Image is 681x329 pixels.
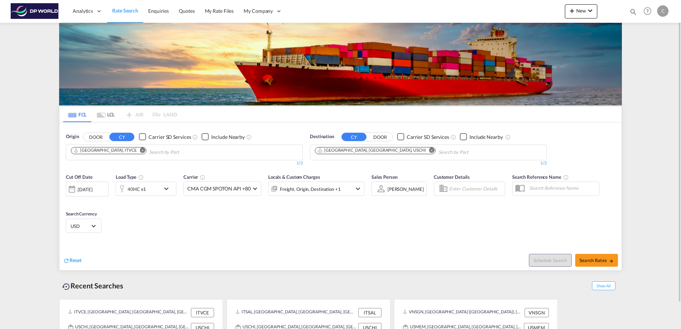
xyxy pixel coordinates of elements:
div: 1/3 [66,160,303,166]
div: ITVCE, Venezia, Italy, Southern Europe, Europe [68,308,189,317]
div: 40HC x1 [128,184,146,194]
md-icon: icon-arrow-right [609,258,614,263]
div: icon-magnify [629,8,637,19]
div: Press delete to remove this chip. [73,147,138,153]
button: Note: By default Schedule search will only considerorigin ports, destination ports and cut off da... [529,254,572,267]
div: Press delete to remove this chip. [317,147,427,153]
md-icon: Unchecked: Search for CY (Container Yard) services for all selected carriers.Checked : Search for... [192,134,198,140]
md-icon: icon-chevron-down [162,184,174,193]
span: Locals & Custom Charges [268,174,320,180]
button: CY [342,133,367,141]
div: [DATE] [78,186,92,193]
button: icon-plus 400-fgNewicon-chevron-down [565,4,597,19]
div: [DATE] [66,182,109,197]
div: ITVCE [191,308,214,317]
div: Include Nearby [469,134,503,141]
div: ITSAL, Salerno, Italy, Southern Europe, Europe [235,308,357,317]
md-tab-item: LCL [92,106,120,122]
span: Search Reference Name [512,174,569,180]
div: 1/3 [310,160,547,166]
div: ITSAL [358,308,381,317]
md-chips-wrap: Chips container. Use arrow keys to select chips. [70,145,220,158]
img: c08ca190194411f088ed0f3ba295208c.png [11,3,59,19]
md-select: Select Currency: $ USDUnited States Dollar [70,221,98,231]
span: CMA CGM SPOTON API +80 [187,185,251,192]
md-icon: icon-chevron-down [586,6,594,15]
md-icon: Unchecked: Ignores neighbouring ports when fetching rates.Checked : Includes neighbouring ports w... [505,134,511,140]
span: Show All [592,281,615,290]
div: Freight Origin Destination Factory Stuffing [280,184,341,194]
span: New [568,8,594,14]
div: C [657,5,669,17]
div: Carrier SD Services [149,134,191,141]
span: Customer Details [434,174,470,180]
md-chips-wrap: Chips container. Use arrow keys to select chips. [314,145,509,158]
button: Remove [425,147,435,155]
button: DOOR [368,133,393,141]
div: Chicago, IL, USCHI [317,147,426,153]
md-icon: The selected Trucker/Carrierwill be displayed in the rate results If the rates are from another f... [200,174,206,180]
span: Carrier [183,174,206,180]
span: Quotes [179,8,194,14]
span: My Company [244,7,273,15]
div: Freight Origin Destination Factory Stuffingicon-chevron-down [268,182,364,196]
div: Help [641,5,657,18]
md-icon: icon-refresh [63,257,69,264]
div: OriginDOOR CY Checkbox No InkUnchecked: Search for CY (Container Yard) services for all selected ... [59,122,622,270]
div: 40HC x1icon-chevron-down [116,182,176,196]
input: Search Reference Name [526,183,599,193]
div: Include Nearby [211,134,245,141]
div: VNSGN, Ho Chi Minh City (Saigon), Viet Nam, South East Asia, Asia Pacific [403,308,523,317]
button: CY [109,133,134,141]
input: Enter Customer Details [449,183,503,194]
md-icon: icon-backup-restore [62,282,71,291]
span: Help [641,5,654,17]
md-checkbox: Checkbox No Ink [397,133,449,141]
span: Rate Search [112,7,138,14]
md-checkbox: Checkbox No Ink [460,133,503,141]
span: Analytics [73,7,93,15]
md-icon: Your search will be saved by the below given name [563,174,569,180]
img: LCL+%26+FCL+BACKGROUND.png [59,23,622,105]
md-icon: icon-magnify [629,8,637,16]
span: Destination [310,133,334,140]
input: Chips input. [438,147,506,158]
div: Recent Searches [59,278,126,294]
md-icon: Unchecked: Search for CY (Container Yard) services for all selected carriers.Checked : Search for... [451,134,456,140]
div: VNSGN [525,308,549,317]
span: Load Type [116,174,144,180]
span: My Rate Files [205,8,234,14]
span: Search Rates [579,257,614,263]
span: USD [71,223,90,229]
input: Chips input. [149,147,217,158]
md-pagination-wrapper: Use the left and right arrow keys to navigate between tabs [63,106,177,122]
button: Search Ratesicon-arrow-right [575,254,618,267]
span: Origin [66,133,79,140]
md-icon: Unchecked: Ignores neighbouring ports when fetching rates.Checked : Includes neighbouring ports w... [246,134,252,140]
span: Enquiries [148,8,169,14]
span: Sales Person [371,174,397,180]
md-checkbox: Checkbox No Ink [139,133,191,141]
span: Reset [69,257,82,263]
button: DOOR [83,133,108,141]
div: Venezia, ITVCE [73,147,137,153]
div: icon-refreshReset [63,257,82,265]
span: Cut Off Date [66,174,93,180]
div: [PERSON_NAME] [388,186,424,192]
md-checkbox: Checkbox No Ink [202,133,245,141]
md-icon: icon-plus 400-fg [568,6,576,15]
md-icon: icon-chevron-down [354,184,362,193]
md-icon: icon-information-outline [138,174,144,180]
button: Remove [135,147,146,155]
span: Search Currency [66,211,97,216]
md-datepicker: Select [66,196,71,205]
md-tab-item: FCL [63,106,92,122]
div: Carrier SD Services [407,134,449,141]
md-select: Sales Person: Courtney Hebert [387,184,425,194]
